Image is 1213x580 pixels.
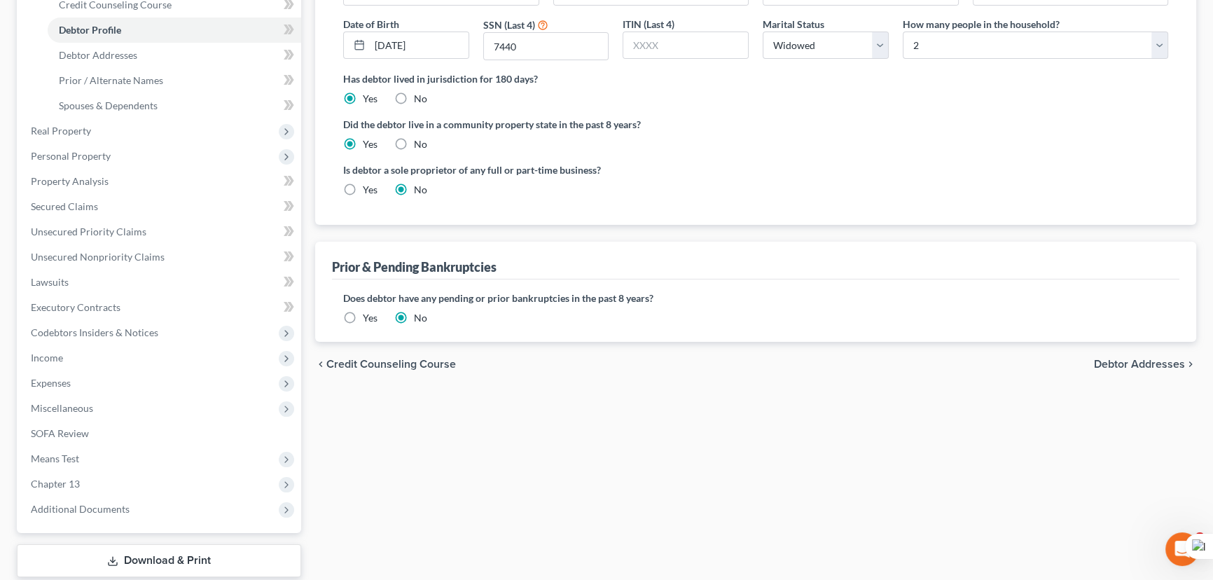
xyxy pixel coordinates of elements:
a: Executory Contracts [20,295,301,320]
span: Additional Documents [31,503,130,515]
label: Marital Status [763,17,824,32]
span: Lawsuits [31,276,69,288]
span: Expenses [31,377,71,389]
span: Income [31,352,63,364]
span: Debtor Addresses [59,49,137,61]
i: chevron_left [315,359,326,370]
div: Prior & Pending Bankruptcies [332,258,497,275]
label: No [414,311,427,325]
a: Property Analysis [20,169,301,194]
span: Debtor Addresses [1094,359,1185,370]
label: Has debtor lived in jurisdiction for 180 days? [343,71,1168,86]
span: Secured Claims [31,200,98,212]
label: Does debtor have any pending or prior bankruptcies in the past 8 years? [343,291,1168,305]
iframe: Intercom live chat [1165,532,1199,566]
a: Debtor Profile [48,18,301,43]
label: How many people in the household? [903,17,1060,32]
label: No [414,92,427,106]
label: Did the debtor live in a community property state in the past 8 years? [343,117,1168,132]
button: chevron_left Credit Counseling Course [315,359,456,370]
span: SOFA Review [31,427,89,439]
a: Download & Print [17,544,301,577]
a: Unsecured Priority Claims [20,219,301,244]
input: XXXX [623,32,748,59]
span: Personal Property [31,150,111,162]
a: Prior / Alternate Names [48,68,301,93]
a: SOFA Review [20,421,301,446]
label: SSN (Last 4) [483,18,535,32]
label: Yes [363,311,377,325]
label: No [414,137,427,151]
span: Spouses & Dependents [59,99,158,111]
span: Unsecured Nonpriority Claims [31,251,165,263]
label: Date of Birth [343,17,399,32]
span: Credit Counseling Course [326,359,456,370]
a: Lawsuits [20,270,301,295]
span: Chapter 13 [31,478,80,490]
span: Codebtors Insiders & Notices [31,326,158,338]
input: XXXX [484,33,609,60]
span: Real Property [31,125,91,137]
label: Yes [363,92,377,106]
span: Prior / Alternate Names [59,74,163,86]
input: MM/DD/YYYY [370,32,469,59]
a: Unsecured Nonpriority Claims [20,244,301,270]
label: No [414,183,427,197]
label: Yes [363,137,377,151]
label: ITIN (Last 4) [623,17,674,32]
label: Yes [363,183,377,197]
a: Secured Claims [20,194,301,219]
a: Debtor Addresses [48,43,301,68]
span: Miscellaneous [31,402,93,414]
span: Property Analysis [31,175,109,187]
i: chevron_right [1185,359,1196,370]
span: Debtor Profile [59,24,121,36]
span: Means Test [31,453,79,464]
span: Executory Contracts [31,301,120,313]
span: Unsecured Priority Claims [31,226,146,237]
a: Spouses & Dependents [48,93,301,118]
span: 3 [1194,532,1205,544]
button: Debtor Addresses chevron_right [1094,359,1196,370]
label: Is debtor a sole proprietor of any full or part-time business? [343,163,749,177]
